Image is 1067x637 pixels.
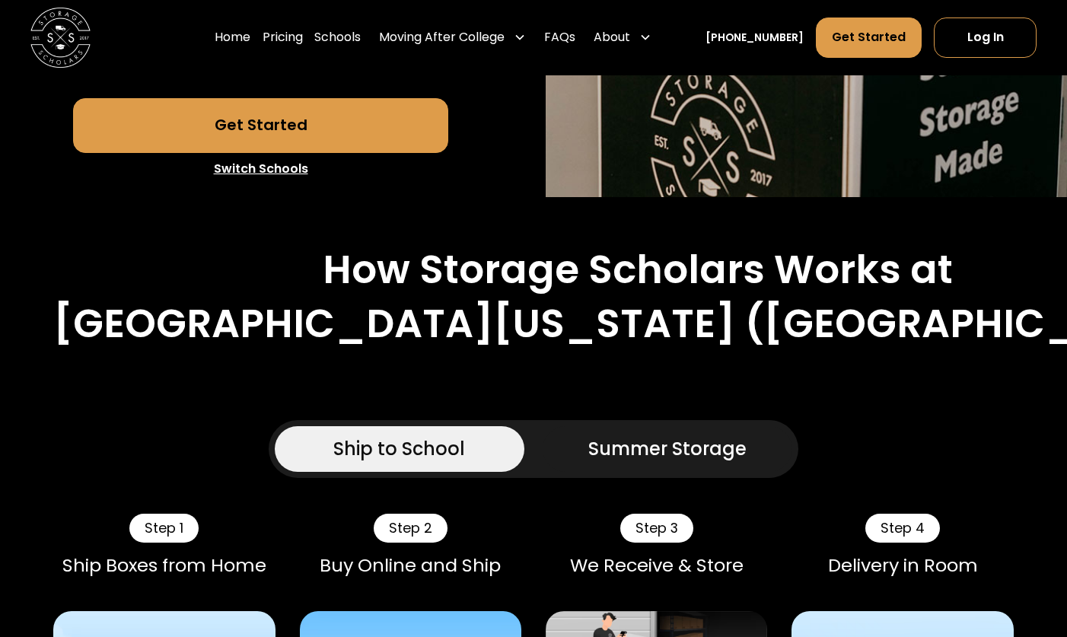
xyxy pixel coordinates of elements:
[53,555,276,577] div: Ship Boxes from Home
[314,17,361,59] a: Schools
[373,17,532,59] div: Moving After College
[546,555,768,577] div: We Receive & Store
[791,555,1014,577] div: Delivery in Room
[73,98,448,153] a: Get Started
[544,17,575,59] a: FAQs
[129,514,199,542] div: Step 1
[620,514,693,542] div: Step 3
[594,29,630,47] div: About
[300,555,522,577] div: Buy Online and Ship
[215,17,250,59] a: Home
[73,153,448,185] a: Switch Schools
[263,17,303,59] a: Pricing
[865,514,940,542] div: Step 4
[934,18,1037,59] a: Log In
[333,435,465,463] div: Ship to School
[588,435,747,463] div: Summer Storage
[323,246,953,293] h2: How Storage Scholars Works at
[705,30,804,46] a: [PHONE_NUMBER]
[816,18,922,59] a: Get Started
[588,17,658,59] div: About
[374,514,448,542] div: Step 2
[379,29,505,47] div: Moving After College
[30,8,91,68] a: home
[30,8,91,68] img: Storage Scholars main logo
